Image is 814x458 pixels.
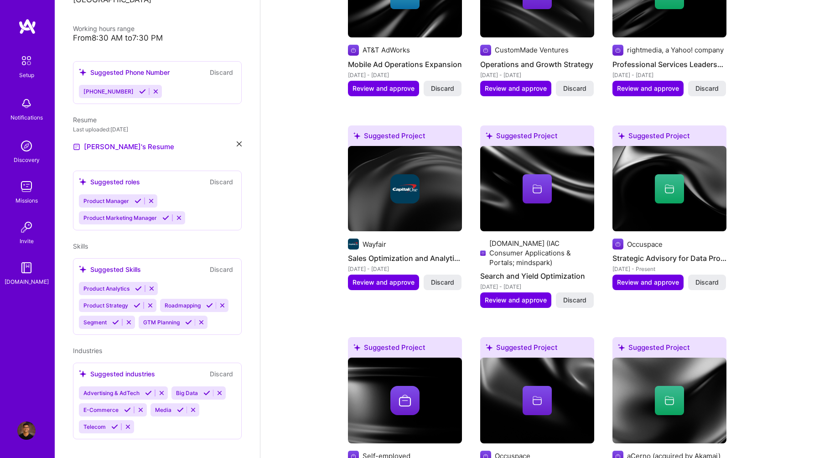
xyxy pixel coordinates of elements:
[480,292,551,308] button: Review and approve
[480,337,594,361] div: Suggested Project
[73,242,88,250] span: Skills
[207,67,236,78] button: Discard
[203,390,210,396] i: Accept
[177,406,184,413] i: Accept
[480,125,594,150] div: Suggested Project
[145,390,152,396] i: Accept
[83,285,130,292] span: Product Analytics
[124,406,131,413] i: Accept
[73,347,102,354] span: Industries
[617,84,679,93] span: Review and approve
[17,422,36,440] img: User Avatar
[688,81,726,96] button: Discard
[17,177,36,196] img: teamwork
[237,141,242,146] i: icon Close
[495,45,569,55] div: CustomMade Ventures
[695,84,719,93] span: Discard
[83,423,106,430] span: Telecom
[79,369,155,379] div: Suggested industries
[424,81,461,96] button: Discard
[348,58,462,70] h4: Mobile Ad Operations Expansion
[612,81,684,96] button: Review and approve
[480,81,551,96] button: Review and approve
[431,278,454,287] span: Discard
[612,239,623,250] img: Company logo
[695,278,719,287] span: Discard
[83,214,157,221] span: Product Marketing Manager
[485,84,547,93] span: Review and approve
[198,319,205,326] i: Reject
[143,319,180,326] span: GTM Planning
[79,68,170,77] div: Suggested Phone Number
[79,178,87,186] i: icon SuggestedTeams
[10,113,43,122] div: Notifications
[83,390,140,396] span: Advertising & AdTech
[112,319,119,326] i: Accept
[139,88,146,95] i: Accept
[135,285,142,292] i: Accept
[480,248,486,259] img: Company logo
[83,406,119,413] span: E-Commerce
[617,278,679,287] span: Review and approve
[207,369,236,379] button: Discard
[155,406,171,413] span: Media
[206,302,213,309] i: Accept
[431,84,454,93] span: Discard
[79,370,87,378] i: icon SuggestedTeams
[480,45,491,56] img: Company logo
[79,265,87,273] i: icon SuggestedTeams
[480,358,594,443] img: cover
[135,198,141,204] i: Accept
[73,143,80,151] img: Resume
[612,358,726,443] img: cover
[176,390,198,396] span: Big Data
[83,88,134,95] span: [PHONE_NUMBER]
[125,319,132,326] i: Reject
[556,292,594,308] button: Discard
[219,302,226,309] i: Reject
[17,137,36,155] img: discovery
[485,296,547,305] span: Review and approve
[79,68,87,76] i: icon SuggestedTeams
[618,132,625,139] i: icon SuggestedTeams
[17,218,36,236] img: Invite
[563,84,586,93] span: Discard
[353,278,415,287] span: Review and approve
[390,174,420,203] img: Company logo
[612,252,726,264] h4: Strategic Advisory for Data Product Launch
[480,146,594,232] img: cover
[390,386,420,415] img: Company logo
[348,252,462,264] h4: Sales Optimization and Analytics
[162,214,169,221] i: Accept
[148,285,155,292] i: Reject
[16,196,38,205] div: Missions
[348,146,462,232] img: cover
[348,81,419,96] button: Review and approve
[363,239,386,249] div: Wayfair
[612,58,726,70] h4: Professional Services Leadership
[612,125,726,150] div: Suggested Project
[353,344,360,351] i: icon SuggestedTeams
[20,236,34,246] div: Invite
[353,132,360,139] i: icon SuggestedTeams
[348,70,462,80] div: [DATE] - [DATE]
[348,264,462,274] div: [DATE] - [DATE]
[486,132,493,139] i: icon SuggestedTeams
[15,422,38,440] a: User Avatar
[124,423,131,430] i: Reject
[489,239,594,267] div: [DOMAIN_NAME] (IAC Consumer Applications & Portals; mindspark)
[618,344,625,351] i: icon SuggestedTeams
[5,277,49,286] div: [DOMAIN_NAME]
[480,58,594,70] h4: Operations and Growth Strategy
[18,18,36,35] img: logo
[17,94,36,113] img: bell
[424,275,461,290] button: Discard
[363,45,410,55] div: AT&T AdWorks
[152,88,159,95] i: Reject
[158,390,165,396] i: Reject
[612,45,623,56] img: Company logo
[612,70,726,80] div: [DATE] - [DATE]
[134,302,140,309] i: Accept
[17,259,36,277] img: guide book
[79,177,140,187] div: Suggested roles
